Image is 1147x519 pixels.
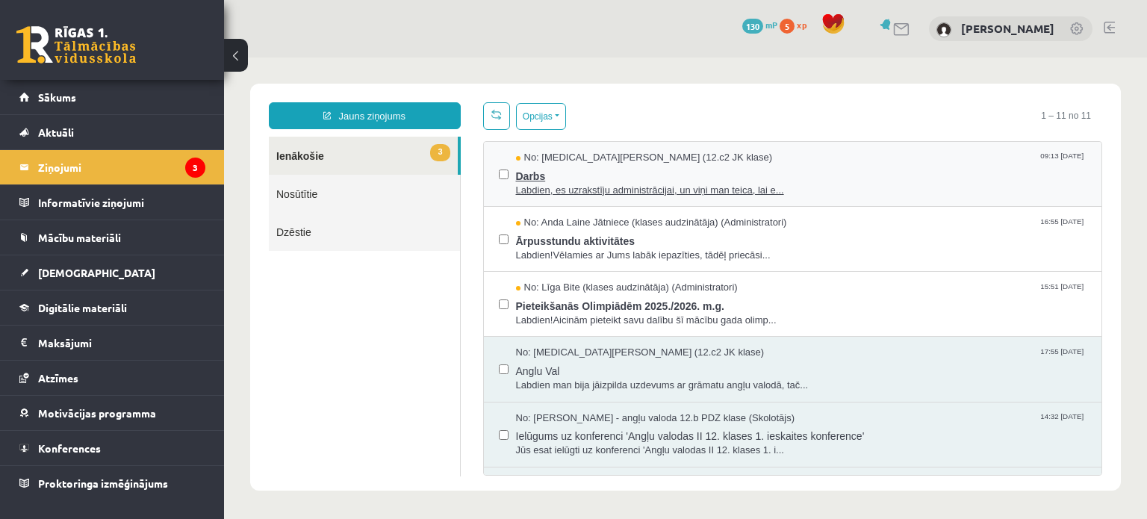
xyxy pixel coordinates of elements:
a: Dzēstie [45,155,236,193]
a: Nosūtītie [45,117,236,155]
span: Labdien!Vēlamies ar Jums labāk iepazīties, tādēļ priecāsi... [292,191,863,205]
span: 14:32 [DATE] [813,354,862,365]
span: Sākums [38,90,76,104]
span: [DEMOGRAPHIC_DATA] [38,266,155,279]
span: No: Līga Bite (klases audzinātāja) (Administratori) [292,223,514,237]
span: Mācību materiāli [38,231,121,244]
a: Konferences [19,431,205,465]
a: Jauns ziņojums [45,45,237,72]
span: xp [797,19,806,31]
i: 3 [185,158,205,178]
span: Aktuāli [38,125,74,139]
a: Ziņojumi3 [19,150,205,184]
span: Labdien!Aicinām pieteikt savu dalību šī mācību gada olimp... [292,256,863,270]
span: Ielūgums uz konferenci 'Angļu valodas II 12. klases 1. ieskaites konference' [292,367,863,386]
button: Opcijas [292,46,342,72]
a: No: [MEDICAL_DATA][PERSON_NAME] (12.c2 JK klase) 09:13 [DATE] Darbs Labdien, es uzrakstīju admini... [292,93,863,140]
span: Proktoringa izmēģinājums [38,476,168,490]
span: 5 [780,19,795,34]
span: Atzīmes [38,371,78,385]
span: No: [MEDICAL_DATA][PERSON_NAME] (12.c2 JK klase) [292,93,549,108]
span: Pieteikšanās Olimpiādēm 2025./2026. m.g. [292,237,863,256]
span: 3 [206,87,226,104]
a: Motivācijas programma [19,396,205,430]
a: Sākums [19,80,205,114]
a: No: [PERSON_NAME] - angļu valoda 12.b PDZ klase (Skolotājs) 14:32 [DATE] Ielūgums uz konferenci '... [292,354,863,400]
img: Elizabete Miķēna [936,22,951,37]
legend: Maksājumi [38,326,205,360]
span: Konferences [38,441,101,455]
span: Jūs esat ielūgti uz konferenci 'Angļu valodas II 12. klases 1. i... [292,386,863,400]
legend: Ziņojumi [38,150,205,184]
legend: Informatīvie ziņojumi [38,185,205,220]
a: Aktuāli [19,115,205,149]
span: 17:55 [DATE] [813,288,862,299]
span: Labdien man bija jāizpilda uzdevums ar grāmatu angļu valodā, tač... [292,321,863,335]
span: mP [765,19,777,31]
span: Darbs [292,108,863,126]
a: 5 xp [780,19,814,31]
span: No: [PERSON_NAME] - angļu valoda 12.b PDZ klase (Skolotājs) [292,354,571,368]
a: 130 mP [742,19,777,31]
a: Digitālie materiāli [19,290,205,325]
span: 1 – 11 no 11 [806,45,878,72]
span: 130 [742,19,763,34]
a: No: Anda Laine Jātniece (klases audzinātāja) (Administratori) 16:55 [DATE] Ārpusstundu aktivitāte... [292,158,863,205]
span: No: Anda Laine Jātniece (klases audzinātāja) (Administratori) [292,158,563,173]
span: 09:13 [DATE] [813,93,862,105]
a: Rīgas 1. Tālmācības vidusskola [16,26,136,63]
span: No: [MEDICAL_DATA][PERSON_NAME] (12.c2 JK klase) [292,288,541,302]
a: Mācību materiāli [19,220,205,255]
span: 16:55 [DATE] [813,158,862,170]
span: Digitālie materiāli [38,301,127,314]
a: No: Līga Bite (klases audzinātāja) (Administratori) 15:51 [DATE] Pieteikšanās Olimpiādēm 2025./20... [292,223,863,270]
a: Proktoringa izmēģinājums [19,466,205,500]
a: Atzīmes [19,361,205,395]
span: Anglu Val [292,302,863,321]
a: Maksājumi [19,326,205,360]
a: 3Ienākošie [45,79,234,117]
a: [DEMOGRAPHIC_DATA] [19,255,205,290]
a: [PERSON_NAME] [961,21,1054,36]
a: Informatīvie ziņojumi [19,185,205,220]
span: Motivācijas programma [38,406,156,420]
span: 15:51 [DATE] [813,223,862,234]
span: Ārpusstundu aktivitātes [292,173,863,191]
span: Labdien, es uzrakstīju administrācijai, un viņi man teica, lai e... [292,126,863,140]
a: No: [MEDICAL_DATA][PERSON_NAME] (12.c2 JK klase) 17:55 [DATE] Anglu Val Labdien man bija jāizpild... [292,288,863,335]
